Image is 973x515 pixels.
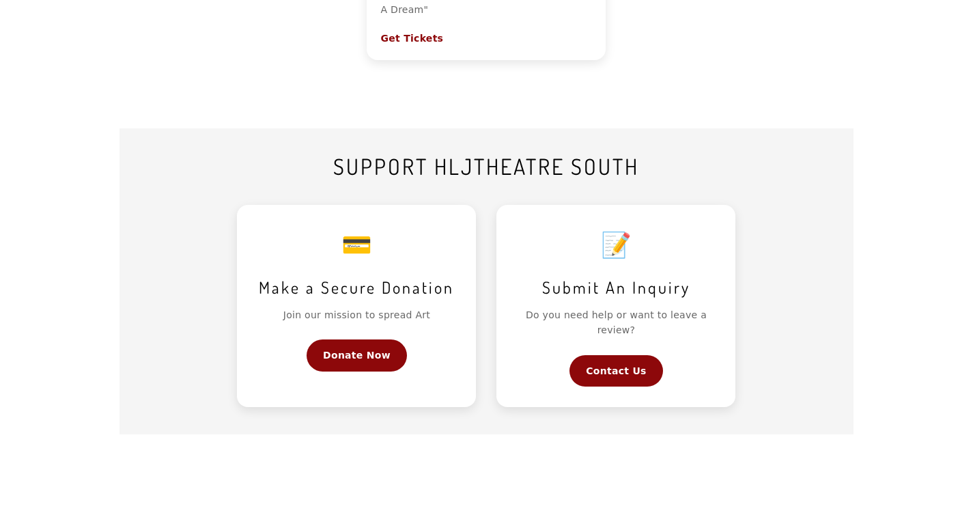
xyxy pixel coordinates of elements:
a: Contact Us [569,355,662,387]
a: Get Tickets [380,31,443,46]
p: Do you need help or want to leave a review? [517,307,715,338]
p: Join our mission to spread Art [257,307,455,322]
h3: Submit An Inquiry [517,278,715,297]
div: 📝 [517,225,715,265]
h3: Make a Secure Donation [257,278,455,297]
a: Donate Now [307,339,407,371]
h2: Support HLJtheatre South [119,156,854,178]
div: 💳 [257,225,455,265]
